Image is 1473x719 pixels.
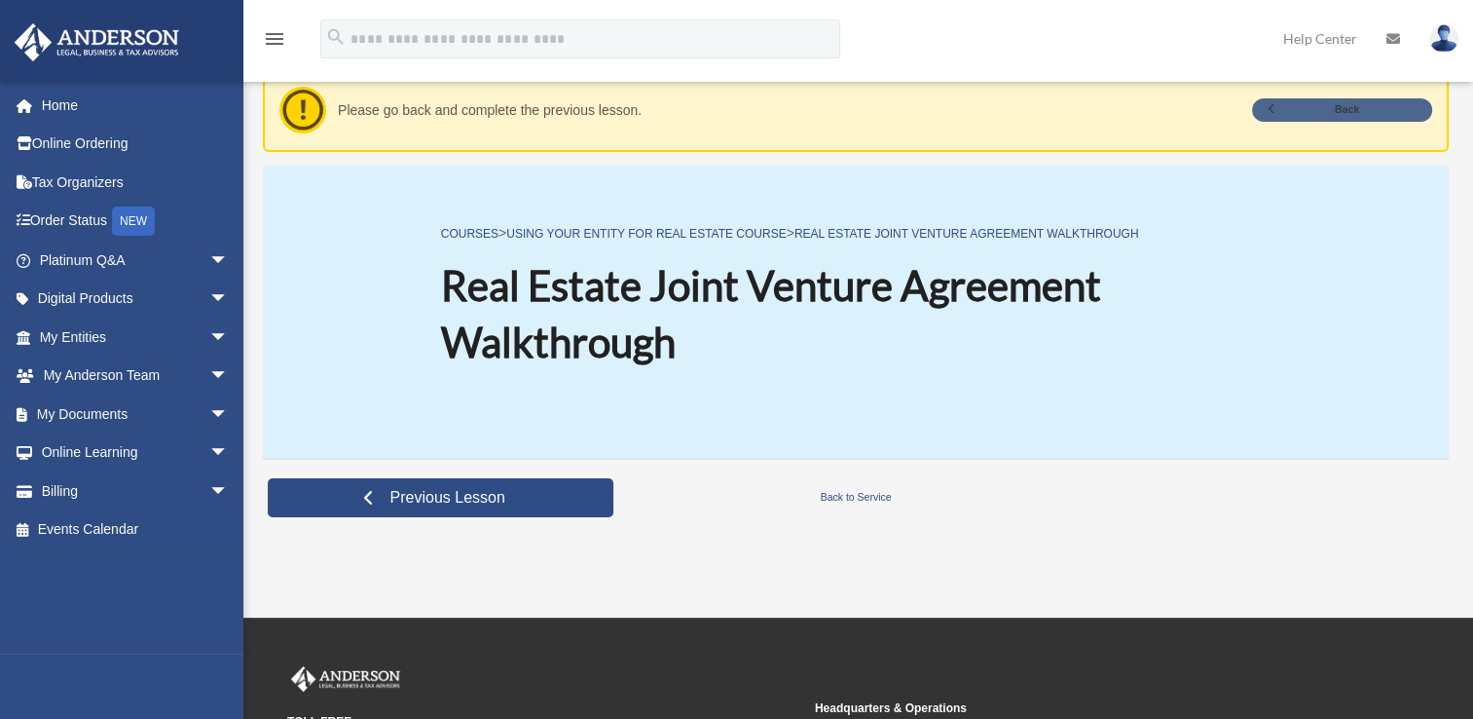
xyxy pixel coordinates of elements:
[112,207,155,236] div: NEW
[14,241,258,280] a: Platinum Q&Aarrow_drop_down
[14,395,258,434] a: My Documentsarrow_drop_down
[338,98,1242,123] div: Please go back and complete the previous lesson.
[14,86,258,125] a: Home
[263,34,286,51] a: menu
[794,227,1139,241] a: Real Estate Joint Venture Agreement Walkthrough
[441,257,1271,372] h1: Real Estate Joint Venture Agreement Walkthrough
[209,280,248,320] span: arrow_drop_down
[263,27,286,51] i: menu
[506,227,786,241] a: Using Your Entity for Real Estate Course
[441,221,1271,246] p: > >
[14,202,258,242] a: Order StatusNEW
[14,472,258,511] a: Billingarrow_drop_down
[209,472,248,511] span: arrow_drop_down
[14,357,258,396] a: My Anderson Teamarrow_drop_down
[209,357,248,397] span: arrow_drop_down
[209,434,248,473] span: arrow_drop_down
[618,488,1092,506] a: Back to Service
[14,511,258,549] a: Events Calendar
[14,163,258,202] a: Tax Organizers
[441,227,498,241] a: COURSES
[9,23,185,61] img: Anderson Advisors Platinum Portal
[14,125,258,164] a: Online Ordering
[1252,98,1432,121] a: Back
[268,478,613,517] a: Previous Lesson
[209,241,248,281] span: arrow_drop_down
[209,395,248,435] span: arrow_drop_down
[209,318,248,358] span: arrow_drop_down
[14,318,258,357] a: My Entitiesarrow_drop_down
[14,280,258,319] a: Digital Productsarrow_drop_down
[815,699,1329,719] small: Headquarters & Operations
[14,434,258,473] a: Online Learningarrow_drop_down
[375,488,521,508] span: Previous Lesson
[1429,24,1458,53] img: User Pic
[287,666,404,692] img: Anderson Advisors Platinum Portal
[325,26,347,48] i: search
